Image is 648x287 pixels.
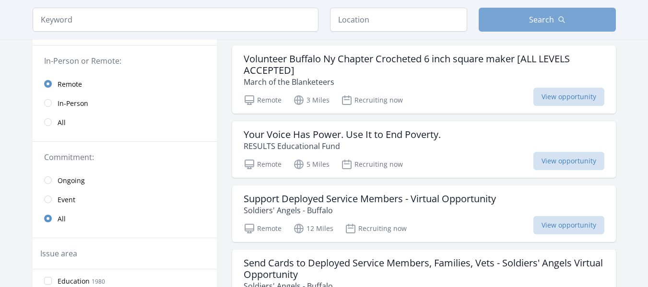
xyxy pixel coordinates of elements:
[44,277,52,285] input: Education 1980
[330,8,467,32] input: Location
[341,94,403,106] p: Recruiting now
[33,8,318,32] input: Keyword
[293,94,330,106] p: 3 Miles
[533,152,604,170] span: View opportunity
[345,223,407,234] p: Recruiting now
[244,53,604,76] h3: Volunteer Buffalo Ny Chapter Crocheted 6 inch square maker [ALL LEVELS ACCEPTED]
[33,93,217,113] a: In-Person
[58,214,66,224] span: All
[58,118,66,127] span: All
[232,46,616,114] a: Volunteer Buffalo Ny Chapter Crocheted 6 inch square maker [ALL LEVELS ACCEPTED] March of the Bla...
[533,216,604,234] span: View opportunity
[341,159,403,170] p: Recruiting now
[533,88,604,106] span: View opportunity
[58,80,82,89] span: Remote
[44,151,205,163] legend: Commitment:
[244,159,282,170] p: Remote
[232,185,616,242] a: Support Deployed Service Members - Virtual Opportunity Soldiers' Angels - Buffalo Remote 12 Miles...
[244,223,282,234] p: Remote
[244,193,496,205] h3: Support Deployed Service Members - Virtual Opportunity
[58,195,75,205] span: Event
[58,176,85,185] span: Ongoing
[244,205,496,216] p: Soldiers' Angels - Buffalo
[244,94,282,106] p: Remote
[33,190,217,209] a: Event
[244,129,441,140] h3: Your Voice Has Power. Use It to End Poverty.
[58,99,88,108] span: In-Person
[33,113,217,132] a: All
[33,209,217,228] a: All
[44,55,205,67] legend: In-Person or Remote:
[244,257,604,280] h3: Send Cards to Deployed Service Members, Families, Vets - Soldiers' Angels Virtual Opportunity
[92,277,105,286] span: 1980
[293,223,333,234] p: 12 Miles
[293,159,330,170] p: 5 Miles
[40,248,77,259] legend: Issue area
[58,276,90,286] span: Education
[244,76,604,88] p: March of the Blanketeers
[33,171,217,190] a: Ongoing
[232,121,616,178] a: Your Voice Has Power. Use It to End Poverty. RESULTS Educational Fund Remote 5 Miles Recruiting n...
[33,74,217,93] a: Remote
[479,8,616,32] button: Search
[244,140,441,152] p: RESULTS Educational Fund
[529,14,554,25] span: Search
